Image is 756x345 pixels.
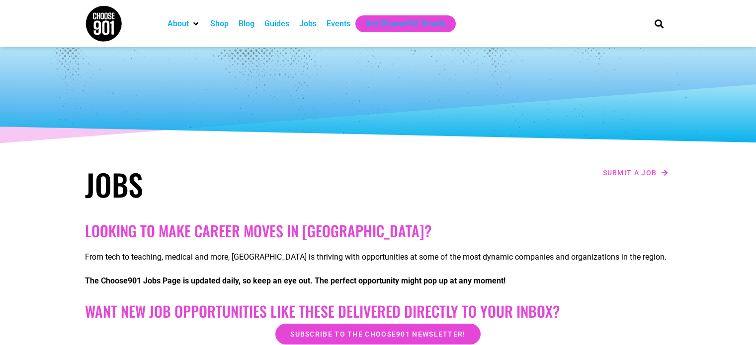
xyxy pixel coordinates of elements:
[210,18,229,30] a: Shop
[264,18,289,30] a: Guides
[603,169,657,176] span: Submit a job
[168,18,189,30] a: About
[239,18,254,30] a: Blog
[85,276,505,285] strong: The Choose901 Jobs Page is updated daily, so keep an eye out. The perfect opportunity might pop u...
[85,166,373,202] h1: Jobs
[365,18,446,30] a: Get Choose901 Emails
[290,331,465,338] span: Subscribe to the Choose901 newsletter!
[600,166,672,179] a: Submit a job
[299,18,317,30] a: Jobs
[163,15,205,32] div: About
[85,302,672,320] h2: Want New Job Opportunities like these Delivered Directly to your Inbox?
[85,251,672,263] p: From tech to teaching, medical and more, [GEOGRAPHIC_DATA] is thriving with opportunities at some...
[275,324,480,345] a: Subscribe to the Choose901 newsletter!
[327,18,350,30] a: Events
[651,15,667,32] div: Search
[163,15,638,32] nav: Main nav
[85,222,672,240] h2: Looking to make career moves in [GEOGRAPHIC_DATA]?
